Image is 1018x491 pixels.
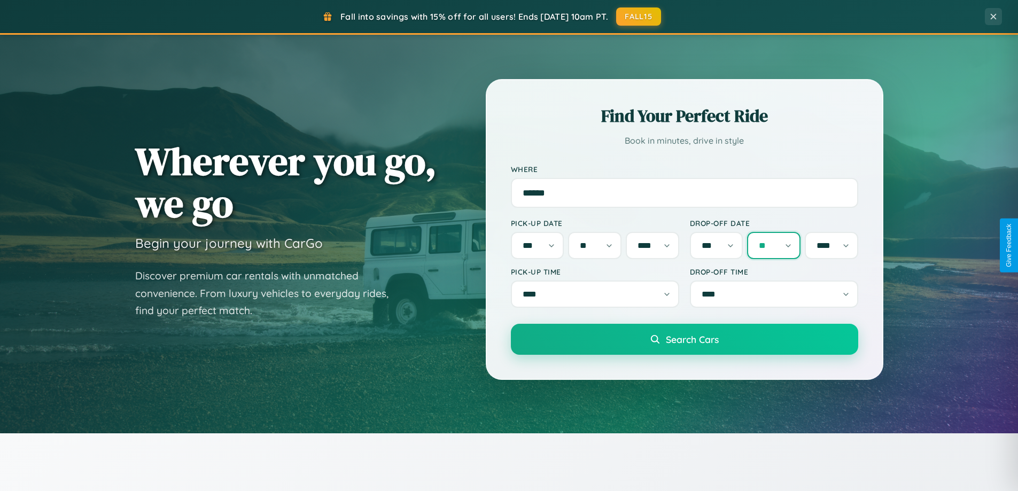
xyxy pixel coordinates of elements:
[511,165,858,174] label: Where
[511,324,858,355] button: Search Cars
[690,219,858,228] label: Drop-off Date
[135,235,323,251] h3: Begin your journey with CarGo
[616,7,661,26] button: FALL15
[135,267,402,319] p: Discover premium car rentals with unmatched convenience. From luxury vehicles to everyday rides, ...
[511,219,679,228] label: Pick-up Date
[690,267,858,276] label: Drop-off Time
[135,140,437,224] h1: Wherever you go, we go
[511,267,679,276] label: Pick-up Time
[340,11,608,22] span: Fall into savings with 15% off for all users! Ends [DATE] 10am PT.
[511,133,858,149] p: Book in minutes, drive in style
[666,333,719,345] span: Search Cars
[1005,224,1013,267] div: Give Feedback
[511,104,858,128] h2: Find Your Perfect Ride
